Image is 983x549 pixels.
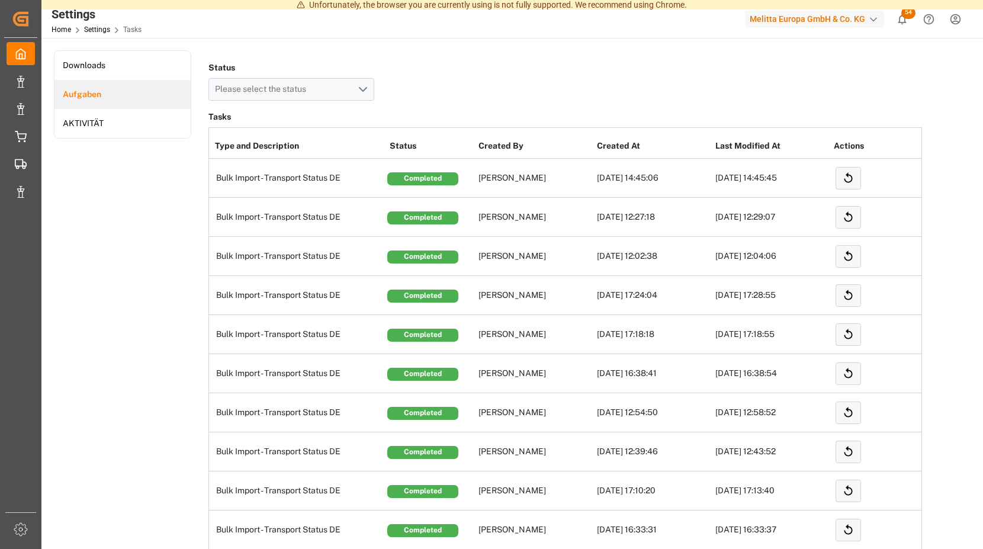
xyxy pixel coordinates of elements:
h3: Tasks [208,109,922,126]
a: AKTIVITÄT [54,109,191,138]
td: Bulk Import - Transport Status DE [209,276,387,315]
div: Completed [387,211,458,224]
button: Help Center [915,6,942,33]
td: [DATE] 14:45:45 [712,159,831,198]
td: [DATE] 17:18:55 [712,315,831,354]
a: Home [52,25,71,34]
td: [PERSON_NAME] [476,471,594,511]
td: [DATE] 17:13:40 [712,471,831,511]
td: [DATE] 17:10:20 [594,471,712,511]
th: Status [387,134,476,159]
span: 54 [901,7,915,19]
div: Completed [387,485,458,498]
td: [DATE] 12:02:38 [594,237,712,276]
div: Completed [387,446,458,459]
span: Please select the status [215,84,312,94]
td: Bulk Import - Transport Status DE [209,237,387,276]
td: [DATE] 12:39:46 [594,432,712,471]
td: [PERSON_NAME] [476,315,594,354]
a: Downloads [54,51,191,80]
td: Bulk Import - Transport Status DE [209,198,387,237]
td: Bulk Import - Transport Status DE [209,315,387,354]
div: Completed [387,172,458,185]
td: [DATE] 17:28:55 [712,276,831,315]
div: Completed [387,407,458,420]
td: [DATE] 12:54:50 [594,393,712,432]
td: [DATE] 16:38:54 [712,354,831,393]
td: [PERSON_NAME] [476,159,594,198]
th: Created At [594,134,712,159]
div: Completed [387,290,458,303]
td: [DATE] 12:27:18 [594,198,712,237]
div: Completed [387,524,458,537]
td: Bulk Import - Transport Status DE [209,393,387,432]
td: [DATE] 17:24:04 [594,276,712,315]
td: [DATE] 12:04:06 [712,237,831,276]
td: [PERSON_NAME] [476,198,594,237]
td: [PERSON_NAME] [476,237,594,276]
button: open menu [208,78,374,101]
h4: Status [208,59,374,76]
td: [DATE] 16:38:41 [594,354,712,393]
div: Settings [52,5,142,23]
td: Bulk Import - Transport Status DE [209,471,387,511]
th: Type and Description [209,134,387,159]
td: [DATE] 12:29:07 [712,198,831,237]
button: show 54 new notifications [889,6,915,33]
td: [PERSON_NAME] [476,393,594,432]
div: Completed [387,329,458,342]
th: Created By [476,134,594,159]
td: Bulk Import - Transport Status DE [209,159,387,198]
td: [DATE] 17:18:18 [594,315,712,354]
div: Completed [387,368,458,381]
th: Last Modified At [712,134,831,159]
button: Melitta Europa GmbH & Co. KG [745,8,889,30]
td: Bulk Import - Transport Status DE [209,432,387,471]
th: Actions [831,134,949,159]
td: [PERSON_NAME] [476,276,594,315]
td: Bulk Import - Transport Status DE [209,354,387,393]
td: [PERSON_NAME] [476,432,594,471]
td: [DATE] 12:43:52 [712,432,831,471]
div: Melitta Europa GmbH & Co. KG [745,11,884,28]
td: [PERSON_NAME] [476,354,594,393]
a: Aufgaben [54,80,191,109]
td: [DATE] 14:45:06 [594,159,712,198]
td: [DATE] 12:58:52 [712,393,831,432]
div: Completed [387,251,458,264]
a: Settings [84,25,110,34]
